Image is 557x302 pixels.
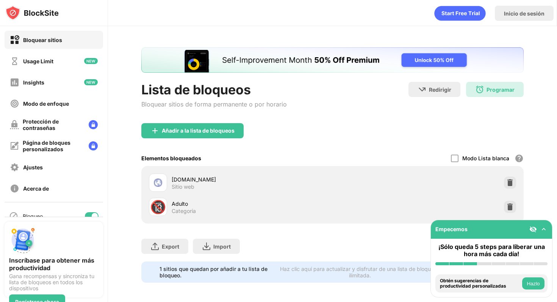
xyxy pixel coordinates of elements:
img: about-off.svg [10,184,19,193]
img: blocking-icon.svg [9,211,18,221]
div: Redirigir [429,86,451,93]
img: insights-off.svg [10,78,19,87]
div: Gana recompensas y sincroniza tu lista de bloqueos en todos los dispositivos [9,273,99,291]
div: Lista de bloqueos [141,82,287,97]
div: ¡Sólo queda 5 steps para liberar una hora más cada día! [435,243,548,258]
img: eye-not-visible.svg [529,225,537,233]
div: Modo de enfoque [23,100,69,107]
div: Categoría [172,208,196,214]
div: Inicio de sesión [504,10,544,17]
img: favicons [153,178,163,187]
div: Acerca de [23,185,49,192]
div: Sitio web [172,183,194,190]
div: Bloquear sitios de forma permanente o por horario [141,100,287,108]
div: Haz clic aquí para actualizar y disfrutar de una lista de bloqueos ilimitada. [280,266,440,279]
iframe: Banner [141,47,524,73]
img: new-icon.svg [84,79,98,85]
img: logo-blocksite.svg [5,5,59,20]
div: Adulto [172,200,332,208]
button: Hazlo [522,277,544,289]
div: Obtén sugerencias de productividad personalizadas [440,278,520,289]
img: lock-menu.svg [89,141,98,150]
img: customize-block-page-off.svg [10,141,19,150]
div: 🔞 [150,199,166,215]
div: animation [434,6,486,21]
div: Bloquear sitios [23,37,62,43]
div: [DOMAIN_NAME] [172,175,332,183]
div: Insights [23,79,44,86]
div: Página de bloques personalizados [23,139,83,152]
img: focus-off.svg [10,99,19,108]
div: Protección de contraseñas [23,118,83,131]
img: block-on.svg [10,35,19,45]
div: Modo Lista blanca [462,155,509,161]
div: Añadir a la lista de bloqueos [162,128,235,134]
div: Ajustes [23,164,43,171]
div: Empecemos [435,226,468,232]
img: omni-setup-toggle.svg [540,225,548,233]
img: push-signup.svg [9,226,36,253]
div: Elementos bloqueados [141,155,201,161]
div: Inscríbase para obtener más productividad [9,257,99,272]
div: 1 sitios que quedan por añadir a tu lista de bloqueo. [160,266,275,279]
img: time-usage-off.svg [10,56,19,66]
div: Bloqueo [23,213,43,219]
div: Import [213,243,231,250]
img: password-protection-off.svg [10,120,19,129]
div: Programar [487,86,515,93]
img: settings-off.svg [10,163,19,172]
div: Export [162,243,179,250]
img: new-icon.svg [84,58,98,64]
img: lock-menu.svg [89,120,98,129]
div: Usage Limit [23,58,53,64]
